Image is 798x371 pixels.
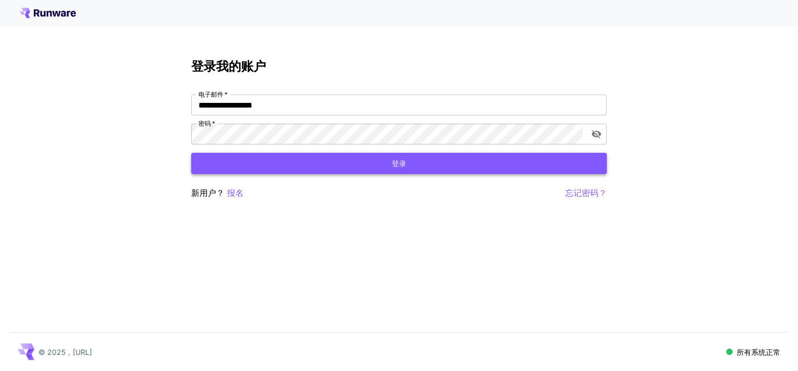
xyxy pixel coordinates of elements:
[191,59,266,74] font: 登录我的账户
[392,159,406,168] font: 登录
[198,120,211,127] font: 密码
[737,348,780,356] font: 所有系统正常
[191,188,224,198] font: 新用户？
[565,188,607,198] font: 忘记密码？
[191,153,607,174] button: 登录
[227,187,244,200] button: 报名
[587,125,606,143] button: 切换密码可见性
[565,187,607,200] button: 忘记密码？
[38,348,92,356] font: © 2025，[URL]
[227,188,244,198] font: 报名
[198,90,223,98] font: 电子邮件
